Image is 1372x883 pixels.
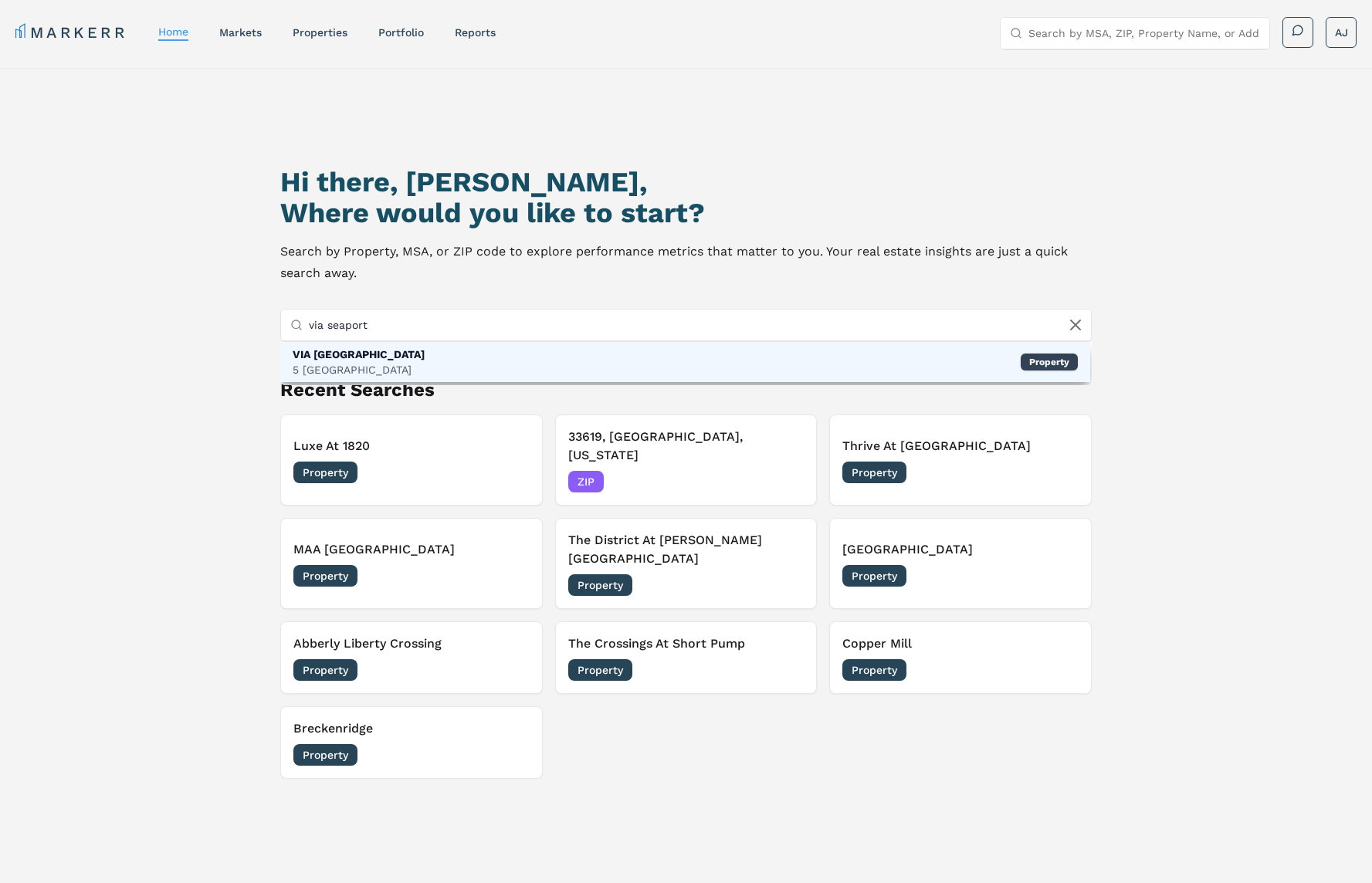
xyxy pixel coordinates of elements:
button: Remove Thrive At University CityThrive At [GEOGRAPHIC_DATA]Property[DATE] [829,414,1092,506]
span: Property [842,565,906,587]
button: Remove MAA Chancellor ParkMAA [GEOGRAPHIC_DATA]Property[DATE] [280,518,543,609]
a: markets [219,26,262,39]
span: [DATE] [1044,568,1079,584]
button: Remove The Crossings At Short PumpThe Crossings At Short PumpProperty[DATE] [555,621,818,694]
span: Property [568,574,632,596]
h3: Luxe At 1820 [293,437,530,455]
button: Remove BreckenridgeBreckenridgeProperty[DATE] [280,706,543,779]
span: AJ [1335,25,1348,40]
h1: Hi there, [PERSON_NAME], [280,167,1093,198]
span: [DATE] [1044,465,1079,480]
h3: Abberly Liberty Crossing [293,634,530,653]
a: properties [293,26,347,39]
h3: The District At [PERSON_NAME][GEOGRAPHIC_DATA] [568,531,805,568]
span: [DATE] [495,747,530,763]
a: home [158,25,188,38]
span: [DATE] [769,662,804,678]
button: Remove Bell Southpark[GEOGRAPHIC_DATA]Property[DATE] [829,518,1092,609]
h3: Thrive At [GEOGRAPHIC_DATA] [842,437,1079,455]
h2: Where would you like to start? [280,198,1093,228]
h3: Copper Mill [842,634,1079,653]
a: reports [455,26,496,39]
button: Remove 33619, Tampa, Florida33619, [GEOGRAPHIC_DATA], [US_STATE]ZIP[DATE] [555,414,818,506]
span: Property [842,659,906,681]
span: [DATE] [769,577,804,593]
p: Search by Property, MSA, or ZIP code to explore performance metrics that matter to you. Your real... [280,241,1093,284]
h3: 33619, [GEOGRAPHIC_DATA], [US_STATE] [568,428,805,465]
span: Property [842,462,906,483]
span: Property [568,659,632,681]
input: Search by MSA, ZIP, Property Name, or Address [309,310,1082,340]
button: Remove Luxe At 1820Luxe At 1820Property[DATE] [280,414,543,506]
button: Remove Copper MillCopper MillProperty[DATE] [829,621,1092,694]
div: Suggestions [280,342,1091,382]
span: ZIP [568,471,604,492]
span: Property [293,462,357,483]
button: AJ [1326,17,1357,48]
span: [DATE] [1044,662,1079,678]
input: Search by MSA, ZIP, Property Name, or Address [1028,18,1260,49]
h3: Breckenridge [293,719,530,738]
div: Property [1021,354,1078,370]
a: MARKERR [15,22,127,43]
h3: MAA [GEOGRAPHIC_DATA] [293,540,530,559]
span: Property [293,744,357,766]
button: Remove The District At Hamilton PlaceThe District At [PERSON_NAME][GEOGRAPHIC_DATA]Property[DATE] [555,518,818,609]
h2: Recent Searches [280,377,1093,402]
div: VIA [GEOGRAPHIC_DATA] [293,347,425,362]
span: [DATE] [495,465,530,480]
button: Remove Abberly Liberty CrossingAbberly Liberty CrossingProperty[DATE] [280,621,543,694]
h3: The Crossings At Short Pump [568,634,805,653]
span: [DATE] [495,568,530,584]
span: Property [293,565,357,587]
div: 5 [GEOGRAPHIC_DATA] [293,362,425,377]
span: [DATE] [495,662,530,678]
h3: [GEOGRAPHIC_DATA] [842,540,1079,559]
span: [DATE] [769,474,804,489]
span: Property [293,659,357,681]
a: Portfolio [378,26,424,39]
div: Property: VIA Seaport Residences [280,342,1091,382]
